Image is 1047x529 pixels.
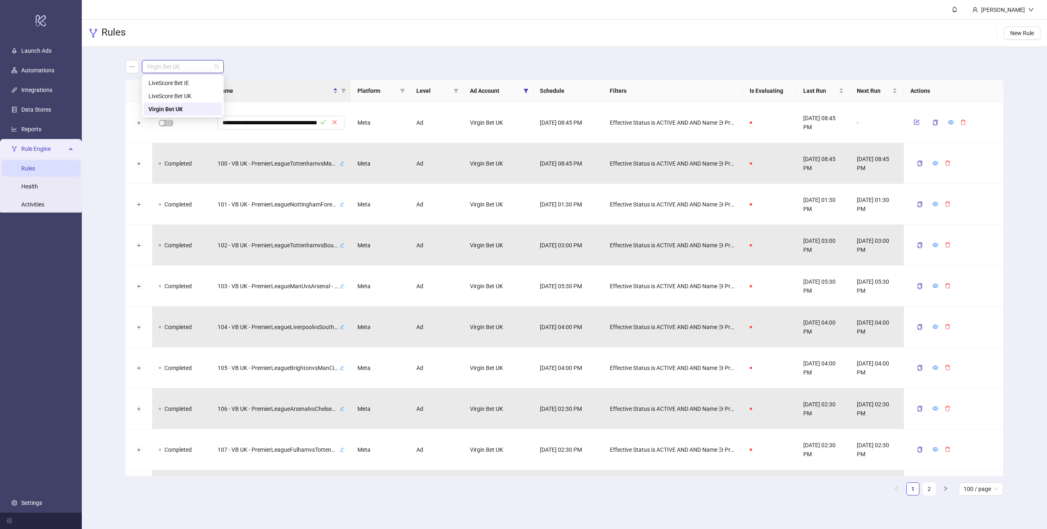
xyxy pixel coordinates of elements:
[857,86,891,95] span: Next Run
[136,283,142,290] button: Expand row
[743,80,797,102] th: Is Evaluating
[941,444,954,454] button: delete
[610,118,737,127] span: Effective Status is ACTIVE AND AND Name ∋ PremierLeagueLiverpoolvsBournemouth AND AND Campaign Na...
[463,347,533,388] div: Virgin Bet UK
[932,160,938,166] span: eye
[218,86,331,95] span: Name
[21,183,38,190] a: Health
[964,483,998,495] span: 100 / page
[463,429,533,470] div: Virgin Bet UK
[410,307,463,347] div: Ad
[357,86,397,95] span: Platform
[923,483,935,495] a: 2
[164,324,192,330] span: Completed
[945,283,950,289] span: delete
[136,202,142,208] button: Expand row
[610,323,737,332] span: Effective Status is ACTIVE AND AND Name ∋ PremierLeagueLiverpoolvsSouthampton AND AND Campaign Na...
[351,307,410,347] div: Meta
[890,482,903,495] li: Previous Page
[452,85,460,97] span: filter
[850,429,904,470] div: [DATE] 02:30 PM
[218,444,344,455] div: 107 - VB UK - PremierLeagueFulhamvsTottenham - Pause - [DATE]edit
[932,283,938,289] a: eye
[351,388,410,429] div: Meta
[21,67,54,74] a: Automations
[850,470,904,511] div: [DATE] 08:00 PM
[932,324,938,330] a: eye
[463,184,533,225] div: Virgin Bet UK
[850,388,904,429] div: [DATE] 02:30 PM
[948,119,954,125] span: eye
[523,88,528,93] span: filter
[917,161,923,166] span: copy
[960,119,966,125] span: delete
[218,282,338,291] span: 103 - VB UK - PremierLeagueManUvsArsenal - Pause - [DATE]
[939,482,952,495] li: Next Page
[21,201,44,208] a: Activities
[218,323,338,332] span: 104 - VB UK - PremierLeagueLiverpoolvsSouthampton - Pause - [DATE]
[351,266,410,307] div: Meta
[463,225,533,266] div: Virgin Bet UK
[218,322,344,332] div: 104 - VB UK - PremierLeagueLiverpoolvsSouthampton - Pause - [DATE]edit
[941,363,954,372] button: delete
[351,470,410,511] div: Meta
[610,200,737,209] span: Effective Status is ACTIVE AND AND Name ∋ PremierLeagueNottinghamForestvsManCity AND AND Campaign...
[339,325,344,330] span: edit
[917,283,923,289] span: copy
[540,159,582,168] span: [DATE] 08:45 PM
[932,242,938,248] span: eye
[932,201,938,208] a: eye
[136,120,142,126] button: Expand row
[932,201,938,207] span: eye
[926,116,945,129] button: copy
[129,64,135,69] span: ellipsis
[941,158,954,168] button: delete
[910,117,923,127] button: form
[339,243,344,248] span: edit
[850,80,904,102] th: Next Run
[218,241,338,250] span: 102 - VB UK - PremierLeagueTottenhamvsBournemouth - Pause - [DATE]
[540,118,582,127] span: [DATE] 08:45 PM
[610,282,737,291] span: Effective Status is ACTIVE AND AND Name ∋ PremierLeagueManUvsArsenal AND AND Campaign Name is WD_...
[320,119,326,125] span: check
[400,88,405,93] span: filter
[943,486,948,491] span: right
[797,102,850,143] div: [DATE] 08:45 PM
[147,61,219,73] span: Virgin Bet UK
[797,266,850,307] div: [DATE] 05:30 PM
[945,446,950,452] span: delete
[339,365,344,370] span: edit
[978,5,1028,14] div: [PERSON_NAME]
[218,199,344,210] div: 101 - VB UK - PremierLeagueNottinghamForestvsManCity - Pause - [DATE]edit
[945,160,950,166] span: delete
[21,500,42,506] a: Settings
[904,80,1003,102] th: Actions
[945,406,950,411] span: delete
[21,141,66,157] span: Rule Engine
[218,159,338,168] span: 100 - VB UK - PremierLeagueTottenhamvsManCity - Pause - [DATE]
[410,388,463,429] div: Ad
[894,486,899,491] span: left
[941,199,954,209] button: delete
[917,447,923,453] span: copy
[797,347,850,388] div: [DATE] 04:00 PM
[218,158,344,169] div: 100 - VB UK - PremierLeagueTottenhamvsManCity - Pause - [DATE]edit
[850,225,904,266] div: [DATE] 03:00 PM
[470,86,520,95] span: Ad Account
[136,406,142,412] button: Expand row
[218,281,344,291] div: 103 - VB UK - PremierLeagueManUvsArsenal - Pause - [DATE]edit
[218,403,344,414] div: 106 - VB UK - PremierLeagueArsenalvsChelsea - Pause - [DATE]edit
[941,281,954,291] button: delete
[1004,27,1040,40] button: New Rule
[410,470,463,511] div: Ad
[339,447,344,452] span: edit
[945,324,950,330] span: delete
[164,283,192,289] span: Completed
[603,80,743,102] th: Filters
[797,184,850,225] div: [DATE] 01:30 PM
[910,280,929,293] button: copy
[917,365,923,371] span: copy
[410,184,463,225] div: Ad
[850,266,904,307] div: [DATE] 05:30 PM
